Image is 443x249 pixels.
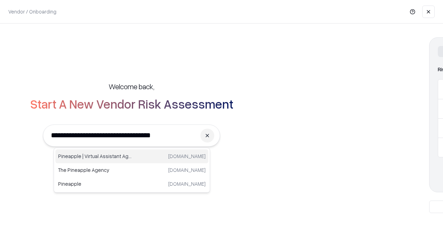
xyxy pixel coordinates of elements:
[54,148,210,193] div: Suggestions
[58,180,132,187] p: Pineapple
[109,82,154,91] h5: Welcome back,
[168,166,206,174] p: [DOMAIN_NAME]
[58,166,132,174] p: The Pineapple Agency
[8,8,56,15] p: Vendor / Onboarding
[168,180,206,187] p: [DOMAIN_NAME]
[30,97,233,111] h2: Start A New Vendor Risk Assessment
[168,153,206,160] p: [DOMAIN_NAME]
[58,153,132,160] p: Pineapple | Virtual Assistant Agency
